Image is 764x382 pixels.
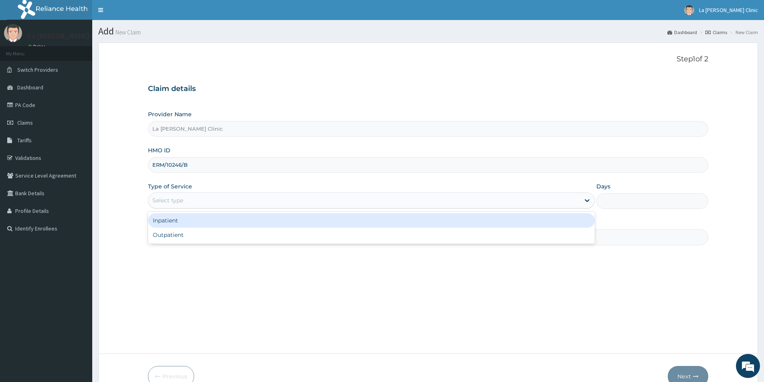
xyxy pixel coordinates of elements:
[148,146,170,154] label: HMO ID
[47,101,111,182] span: We're online!
[152,196,183,204] div: Select type
[148,110,192,118] label: Provider Name
[17,119,33,126] span: Claims
[148,228,595,242] div: Outpatient
[596,182,610,190] label: Days
[98,26,758,36] h1: Add
[148,182,192,190] label: Type of Service
[684,5,694,15] img: User Image
[667,29,697,36] a: Dashboard
[42,45,135,55] div: Chat with us now
[148,55,708,64] p: Step 1 of 2
[148,85,708,93] h3: Claim details
[728,29,758,36] li: New Claim
[4,24,22,42] img: User Image
[114,29,141,35] small: New Claim
[17,66,58,73] span: Switch Providers
[4,219,153,247] textarea: Type your message and hit 'Enter'
[17,84,43,91] span: Dashboard
[15,40,32,60] img: d_794563401_company_1708531726252_794563401
[148,157,708,173] input: Enter HMO ID
[699,6,758,14] span: La [PERSON_NAME] Clinic
[148,213,595,228] div: Inpatient
[705,29,727,36] a: Claims
[17,137,32,144] span: Tariffs
[28,44,47,49] a: Online
[28,32,108,40] p: La [PERSON_NAME] Clinic
[132,4,151,23] div: Minimize live chat window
